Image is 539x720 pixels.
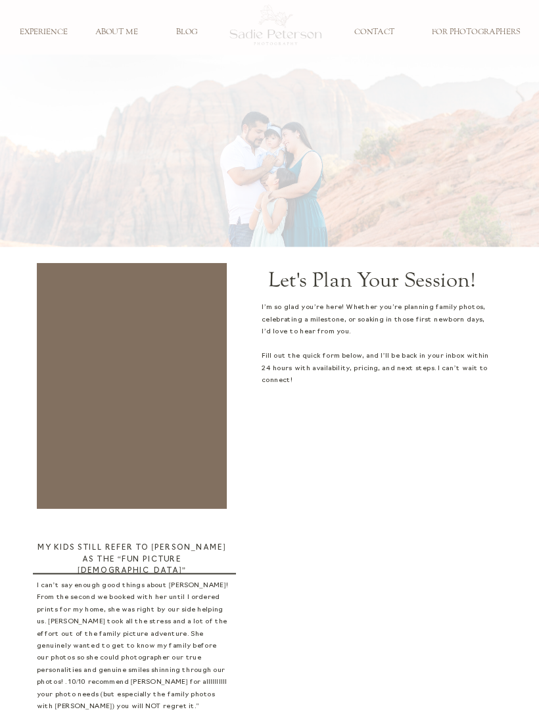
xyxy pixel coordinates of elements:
a: BLOG [157,28,216,37]
a: EXPERIENCE [14,28,73,37]
a: CONTACT [345,28,404,37]
p: I’m so glad you’re here! Whether you’re planning family photos, celebrating a milestone, or soaki... [262,302,494,385]
h2: Let's Plan Your Session! [242,269,502,289]
h3: My kids still refer to [PERSON_NAME] as the “fun picture [DEMOGRAPHIC_DATA]” [37,542,227,568]
a: FOR PHOTOGRAPHERS [425,28,527,37]
a: ABOUT ME [87,28,146,37]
